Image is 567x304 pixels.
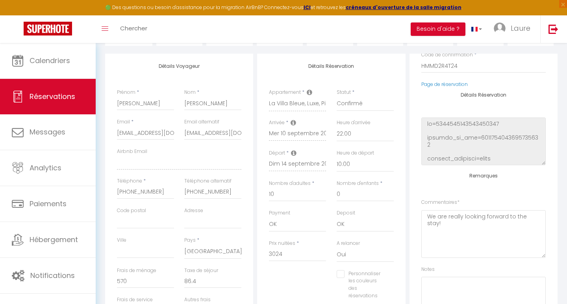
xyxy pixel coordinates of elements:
label: Statut [337,89,351,96]
a: ... Laure [488,15,540,43]
img: logout [548,24,558,34]
span: Analytics [30,163,61,173]
span: Chercher [120,24,147,32]
label: Email alternatif [184,118,219,126]
span: Réservations [30,91,75,101]
label: Arrivée [269,119,285,127]
label: Frais de ménage [117,267,156,274]
label: Deposit [337,209,355,217]
label: Code de confirmation [421,51,473,59]
label: Frais de service [117,296,153,304]
label: Pays [184,237,196,244]
label: Adresse [184,207,203,214]
label: A relancer [337,240,360,247]
label: Nom [184,89,196,96]
span: Calendriers [30,56,70,65]
label: Taxe de séjour [184,267,218,274]
label: Email [117,118,130,126]
label: Airbnb Email [117,148,147,155]
span: Paiements [30,199,67,209]
h4: Détails Réservation [269,63,393,69]
a: ICI [304,4,311,11]
label: Téléphone alternatif [184,177,232,185]
label: Commentaires [421,199,460,206]
img: ... [494,22,506,34]
label: Heure d'arrivée [337,119,371,127]
span: Messages [30,127,65,137]
label: Nombre d'adultes [269,180,311,187]
a: Page de réservation [421,81,468,88]
label: Autres frais [184,296,211,304]
label: Payment [269,209,290,217]
h4: Remarques [421,173,546,179]
span: Hébergement [30,235,78,244]
img: Super Booking [24,22,72,35]
label: Départ [269,149,285,157]
label: Nombre d'enfants [337,180,379,187]
label: Prénom [117,89,135,96]
label: Prix nuitées [269,240,295,247]
label: Personnaliser les couleurs des réservations [345,270,384,300]
span: Laure [511,23,530,33]
label: Notes [421,266,435,273]
label: Heure de départ [337,149,374,157]
a: créneaux d'ouverture de la salle migration [346,4,461,11]
label: Ville [117,237,126,244]
label: Code postal [117,207,146,214]
h4: Détails Réservation [421,92,546,98]
label: Téléphone [117,177,142,185]
button: Besoin d'aide ? [411,22,465,36]
a: Chercher [114,15,153,43]
label: Appartement [269,89,301,96]
span: Notifications [30,270,75,280]
h4: Détails Voyageur [117,63,241,69]
button: Ouvrir le widget de chat LiveChat [6,3,30,27]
